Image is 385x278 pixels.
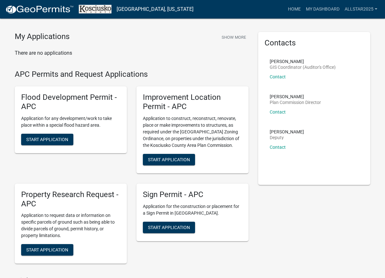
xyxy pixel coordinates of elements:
[26,247,68,252] span: Start Application
[265,38,364,48] h5: Contacts
[21,244,73,256] button: Start Application
[143,222,195,233] button: Start Application
[270,135,304,140] p: Deputy
[117,4,193,15] a: [GEOGRAPHIC_DATA], [US_STATE]
[143,203,242,217] p: Application for the construction or placement for a Sign Permit in [GEOGRAPHIC_DATA].
[143,154,195,165] button: Start Application
[270,145,286,150] a: Contact
[21,212,120,239] p: Application to request data or information on specific parcels of ground such as being able to di...
[143,190,242,199] h5: Sign Permit - APC
[143,93,242,111] h5: Improvement Location Permit - APC
[21,93,120,111] h5: Flood Development Permit - APC
[148,157,190,162] span: Start Application
[270,65,336,69] p: GIS Coordinator (Auditor's Office)
[285,3,303,15] a: Home
[270,59,336,64] p: [PERSON_NAME]
[148,225,190,230] span: Start Application
[270,109,286,115] a: Contact
[15,32,70,42] h4: My Applications
[270,100,321,105] p: Plan Commission Director
[270,130,304,134] p: [PERSON_NAME]
[26,137,68,142] span: Start Application
[79,5,111,13] img: Kosciusko County, Indiana
[342,3,380,15] a: allstar2025
[15,49,249,57] p: There are no applications
[270,74,286,79] a: Contact
[270,94,321,99] p: [PERSON_NAME]
[21,115,120,129] p: Application for any development/work to take place within a special flood hazard area.
[303,3,342,15] a: My Dashboard
[219,32,249,43] button: Show More
[15,70,249,79] h4: APC Permits and Request Applications
[143,115,242,149] p: Application to construct, reconstruct, renovate, place or make improvements to structures, as req...
[21,134,73,145] button: Start Application
[21,190,120,209] h5: Property Research Request - APC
